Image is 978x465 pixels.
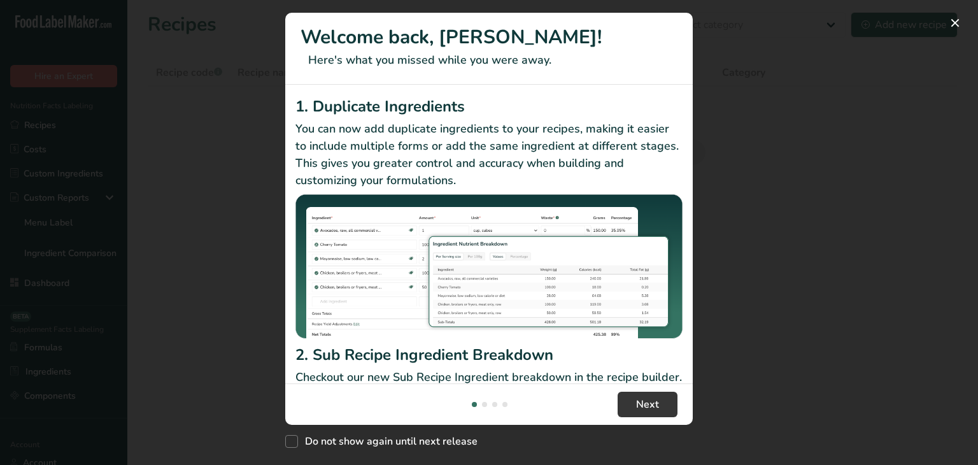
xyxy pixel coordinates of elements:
span: Next [636,397,659,412]
h1: Welcome back, [PERSON_NAME]! [301,23,677,52]
h2: 2. Sub Recipe Ingredient Breakdown [295,343,683,366]
span: Do not show again until next release [298,435,478,448]
p: Checkout our new Sub Recipe Ingredient breakdown in the recipe builder. You can now see your Reci... [295,369,683,420]
p: You can now add duplicate ingredients to your recipes, making it easier to include multiple forms... [295,120,683,189]
p: Here's what you missed while you were away. [301,52,677,69]
h2: 1. Duplicate Ingredients [295,95,683,118]
button: Next [618,392,677,417]
img: Duplicate Ingredients [295,194,683,339]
